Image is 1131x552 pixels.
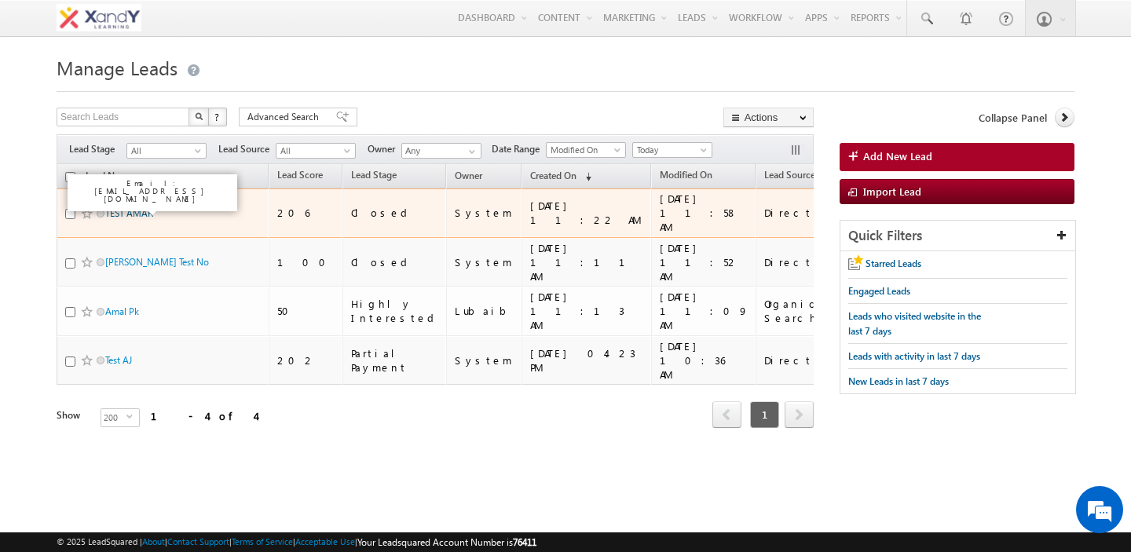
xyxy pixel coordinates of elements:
[660,169,712,181] span: Modified On
[455,255,514,269] div: System
[633,143,708,157] span: Today
[351,346,440,375] div: Partial Payment
[101,409,126,426] span: 200
[764,169,815,181] span: Lead Source
[455,353,514,367] div: System
[530,290,644,332] div: [DATE] 11:13 AM
[460,144,480,159] a: Show All Items
[579,170,591,183] span: (sorted descending)
[660,192,749,234] div: [DATE] 11:58 AM
[247,110,324,124] span: Advanced Search
[866,258,921,269] span: Starred Leads
[764,353,822,367] div: Direct
[57,535,536,550] span: © 2025 LeadSquared | | | | |
[126,143,207,159] a: All
[105,256,209,268] a: [PERSON_NAME] Test No
[357,536,536,548] span: Your Leadsquared Account Number is
[27,82,66,103] img: d_60004797649_company_0_60004797649
[632,142,712,158] a: Today
[368,142,401,156] span: Owner
[750,401,779,428] span: 1
[232,536,293,547] a: Terms of Service
[723,108,814,127] button: Actions
[351,297,440,325] div: Highly Interested
[513,536,536,548] span: 76411
[277,255,335,269] div: 100
[785,403,814,428] a: next
[195,112,203,120] img: Search
[277,304,335,318] div: 50
[530,346,644,375] div: [DATE] 04:23 PM
[848,350,980,362] span: Leads with activity in last 7 days
[455,170,482,181] span: Owner
[269,166,331,187] a: Lead Score
[848,285,910,297] span: Engaged Leads
[57,408,88,422] div: Show
[276,144,351,158] span: All
[863,185,921,198] span: Import Lead
[764,297,822,325] div: Organic Search
[547,143,621,157] span: Modified On
[979,111,1047,125] span: Collapse Panel
[652,166,720,187] a: Modified On
[401,143,481,159] input: Type to Search
[351,169,397,181] span: Lead Stage
[785,401,814,428] span: next
[105,207,153,219] a: TEST AMAR
[712,403,741,428] a: prev
[863,149,932,163] span: Add New Lead
[522,166,599,187] a: Created On (sorted descending)
[82,82,264,103] div: Chat with us now
[277,206,335,220] div: 206
[167,536,229,547] a: Contact Support
[208,108,227,126] button: ?
[848,375,949,387] span: New Leads in last 7 days
[276,143,356,159] a: All
[660,241,749,283] div: [DATE] 11:52 AM
[277,169,323,181] span: Lead Score
[214,110,221,123] span: ?
[530,170,576,181] span: Created On
[756,166,823,187] a: Lead Source
[74,179,231,203] p: Email: [EMAIL_ADDRESS][DOMAIN_NAME]
[492,142,546,156] span: Date Range
[343,166,404,187] a: Lead Stage
[214,433,285,454] em: Start Chat
[840,221,1075,251] div: Quick Filters
[455,206,514,220] div: System
[840,143,1074,171] a: Add New Lead
[295,536,355,547] a: Acceptable Use
[660,290,749,332] div: [DATE] 11:09 AM
[848,310,981,337] span: Leads who visited website in the last 7 days
[764,206,822,220] div: Direct
[218,142,276,156] span: Lead Source
[530,199,644,227] div: [DATE] 11:22 AM
[660,339,749,382] div: [DATE] 10:36 AM
[127,144,202,158] span: All
[530,241,644,283] div: [DATE] 11:11 AM
[764,255,822,269] div: Direct
[712,401,741,428] span: prev
[455,304,514,318] div: Lubaib
[351,206,440,220] div: Closed
[277,353,335,367] div: 202
[142,536,165,547] a: About
[258,8,295,46] div: Minimize live chat window
[69,142,126,156] span: Lead Stage
[151,407,255,425] div: 1 - 4 of 4
[126,413,139,420] span: select
[105,305,139,317] a: Amal Pk
[57,55,178,80] span: Manage Leads
[351,255,440,269] div: Closed
[546,142,626,158] a: Modified On
[57,4,141,31] img: Custom Logo
[78,167,141,188] a: Lead Name
[20,145,287,419] textarea: Type your message and hit 'Enter'
[105,354,132,366] a: Test AJ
